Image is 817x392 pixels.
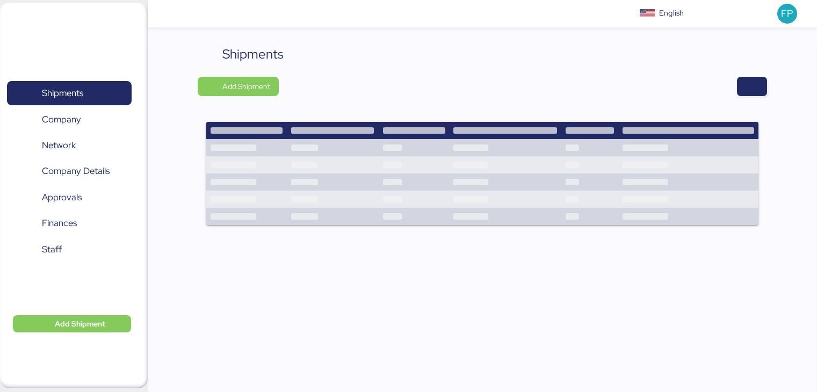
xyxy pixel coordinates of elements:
span: Network [42,137,76,153]
a: Company [7,107,132,132]
span: Finances [42,215,77,231]
span: Company Details [42,163,110,179]
button: Add Shipment [198,77,279,96]
div: English [659,8,684,19]
a: Shipments [7,81,132,106]
div: Shipments [222,45,284,64]
span: FP [781,6,793,20]
a: Finances [7,211,132,236]
button: Menu [154,5,172,23]
a: Staff [7,237,132,262]
span: Add Shipment [222,80,270,93]
span: Staff [42,242,62,257]
span: Add Shipment [55,317,105,330]
a: Network [7,133,132,158]
a: Approvals [7,185,132,210]
span: Company [42,112,81,127]
button: Add Shipment [13,315,131,332]
span: Shipments [42,85,83,101]
span: Approvals [42,190,82,205]
a: Company Details [7,159,132,184]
